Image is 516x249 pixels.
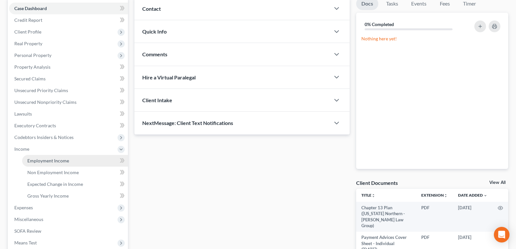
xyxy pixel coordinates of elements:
[9,85,128,96] a: Unsecured Priority Claims
[14,134,74,140] span: Codebtors Insiders & Notices
[444,194,448,198] i: unfold_more
[142,97,172,103] span: Client Intake
[9,3,128,14] a: Case Dashboard
[489,180,506,185] a: View All
[9,61,128,73] a: Property Analysis
[22,178,128,190] a: Expected Change in Income
[356,179,398,186] div: Client Documents
[14,240,37,245] span: Means Test
[483,194,487,198] i: expand_more
[361,193,375,198] a: Titleunfold_more
[14,52,51,58] span: Personal Property
[27,181,83,187] span: Expected Change in Income
[356,202,416,232] td: Chapter 13 Plan ([US_STATE] Northern - [PERSON_NAME] Law Group)
[361,35,503,42] p: Nothing here yet!
[9,225,128,237] a: SOFA Review
[365,21,394,27] strong: 0% Completed
[14,6,47,11] span: Case Dashboard
[27,158,69,163] span: Employment Income
[14,41,42,46] span: Real Property
[453,202,493,232] td: [DATE]
[14,123,56,128] span: Executory Contracts
[14,17,42,23] span: Credit Report
[458,193,487,198] a: Date Added expand_more
[27,193,69,199] span: Gross Yearly Income
[9,108,128,120] a: Lawsuits
[142,6,161,12] span: Contact
[22,155,128,167] a: Employment Income
[14,111,32,117] span: Lawsuits
[371,194,375,198] i: unfold_more
[14,216,43,222] span: Miscellaneous
[142,74,196,80] span: Hire a Virtual Paralegal
[142,120,233,126] span: NextMessage: Client Text Notifications
[421,193,448,198] a: Extensionunfold_more
[142,51,167,57] span: Comments
[14,88,68,93] span: Unsecured Priority Claims
[27,170,79,175] span: Non Employment Income
[14,64,50,70] span: Property Analysis
[14,99,77,105] span: Unsecured Nonpriority Claims
[416,202,453,232] td: PDF
[14,228,41,234] span: SOFA Review
[142,28,167,35] span: Quick Info
[14,205,33,210] span: Expenses
[9,120,128,131] a: Executory Contracts
[14,76,46,81] span: Secured Claims
[14,29,41,35] span: Client Profile
[9,14,128,26] a: Credit Report
[494,227,509,242] div: Open Intercom Messenger
[9,73,128,85] a: Secured Claims
[9,96,128,108] a: Unsecured Nonpriority Claims
[22,167,128,178] a: Non Employment Income
[14,146,29,152] span: Income
[22,190,128,202] a: Gross Yearly Income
